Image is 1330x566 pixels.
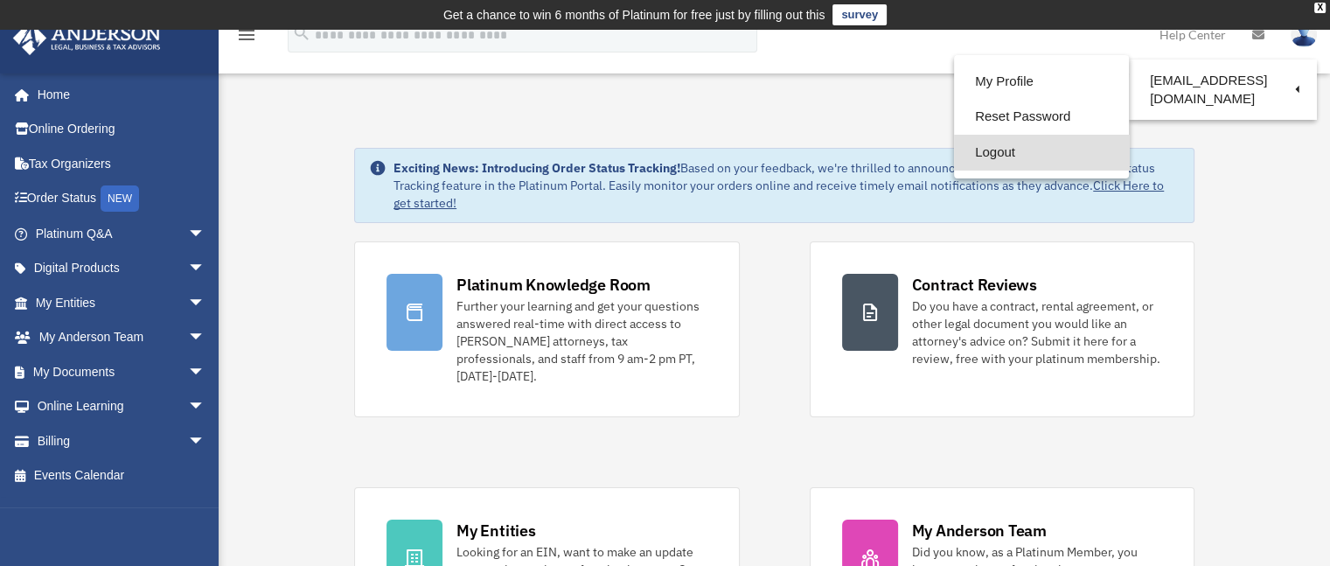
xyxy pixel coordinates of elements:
a: My Documentsarrow_drop_down [12,354,232,389]
strong: Exciting News: Introducing Order Status Tracking! [393,160,680,176]
a: Click Here to get started! [393,178,1164,211]
div: close [1314,3,1326,13]
a: [EMAIL_ADDRESS][DOMAIN_NAME] [1129,64,1317,115]
a: Platinum Q&Aarrow_drop_down [12,216,232,251]
a: survey [832,4,887,25]
a: Online Ordering [12,112,232,147]
span: arrow_drop_down [188,423,223,459]
div: NEW [101,185,139,212]
a: Online Learningarrow_drop_down [12,389,232,424]
span: arrow_drop_down [188,285,223,321]
img: User Pic [1291,22,1317,47]
div: Platinum Knowledge Room [456,274,651,296]
div: My Entities [456,520,535,542]
a: Digital Productsarrow_drop_down [12,251,232,286]
span: arrow_drop_down [188,389,223,425]
a: menu [236,31,257,45]
div: Get a chance to win 6 months of Platinum for free just by filling out this [443,4,825,25]
a: My Profile [954,64,1129,100]
a: Reset Password [954,99,1129,135]
a: Billingarrow_drop_down [12,423,232,458]
span: arrow_drop_down [188,354,223,390]
i: search [292,24,311,43]
div: Do you have a contract, rental agreement, or other legal document you would like an attorney's ad... [912,297,1162,367]
div: Further your learning and get your questions answered real-time with direct access to [PERSON_NAM... [456,297,707,385]
span: arrow_drop_down [188,216,223,252]
a: Contract Reviews Do you have a contract, rental agreement, or other legal document you would like... [810,241,1194,417]
a: Order StatusNEW [12,181,232,217]
img: Anderson Advisors Platinum Portal [8,21,166,55]
a: Tax Organizers [12,146,232,181]
a: Home [12,77,223,112]
span: arrow_drop_down [188,251,223,287]
div: Contract Reviews [912,274,1037,296]
a: My Entitiesarrow_drop_down [12,285,232,320]
span: arrow_drop_down [188,320,223,356]
a: My Anderson Teamarrow_drop_down [12,320,232,355]
a: Logout [954,135,1129,171]
div: My Anderson Team [912,520,1047,542]
a: Events Calendar [12,458,232,493]
a: Platinum Knowledge Room Further your learning and get your questions answered real-time with dire... [354,241,739,417]
i: menu [236,24,257,45]
div: Based on your feedback, we're thrilled to announce the launch of our new Order Status Tracking fe... [393,159,1180,212]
